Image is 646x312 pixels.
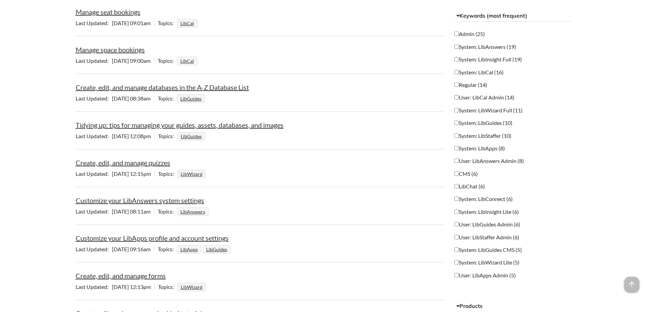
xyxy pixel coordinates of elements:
a: LibGuides [205,244,228,254]
input: Admin (25) [454,32,459,36]
span: Topics [158,246,177,252]
label: LibChat (6) [454,183,485,190]
label: System: LibCal (16) [454,69,504,76]
a: LibWizard [180,282,203,292]
input: System: LibCal (16) [454,70,459,74]
label: System: LibConnect (6) [454,195,513,203]
span: [DATE] 09:00am [76,57,154,64]
input: LibChat (6) [454,184,459,188]
input: User: LibApps Admin (5) [454,273,459,277]
input: User: LibAnswers Admin (8) [454,159,459,163]
span: Last Updated [76,133,112,139]
label: System: LibInsight Lite (6) [454,208,519,216]
input: System: LibInsight Full (19) [454,57,459,61]
span: Topics [158,208,177,215]
label: System: LibApps (8) [454,145,505,152]
span: [DATE] 09:16am [76,246,154,252]
input: System: LibInsight Lite (6) [454,209,459,214]
label: System: LibWizard Lite (5) [454,259,520,266]
a: Manage space bookings [76,45,145,54]
ul: Topics [177,283,208,290]
ul: Topics [177,57,199,64]
ul: Topics [177,170,208,177]
span: [DATE] 12:15pm [76,170,154,177]
label: System: LibWizard Full (11) [454,107,523,114]
label: Regular (14) [454,81,487,89]
input: System: LibGuides (10) [454,121,459,125]
span: Topics [158,57,177,64]
a: arrow_upward [624,277,639,286]
span: Last Updated [76,20,112,26]
input: Regular (14) [454,82,459,87]
span: Topics [158,95,177,102]
label: System: LibAnswers (19) [454,43,516,51]
span: arrow_upward [624,277,639,292]
a: Customize your LibAnswers system settings [76,196,204,204]
input: System: LibGuides CMS (5) [454,247,459,252]
input: System: LibWizard Lite (5) [454,260,459,264]
ul: Topics [177,208,210,215]
input: User: LibCal Admin (14) [454,95,459,99]
a: Create, edit, and manage databases in the A-Z Database List [76,83,249,91]
label: User: LibAnswers Admin (8) [454,157,524,165]
label: System: LibGuides CMS (5) [454,246,522,254]
span: Topics [158,133,177,139]
span: Last Updated [76,246,112,252]
input: System: LibApps (8) [454,146,459,150]
span: [DATE] 08:38am [76,95,154,102]
label: User: LibStaffer Admin (6) [454,234,519,241]
button: Keywords (most frequent) [454,10,571,22]
label: User: LibGuides Admin (6) [454,221,520,228]
label: Admin (25) [454,30,485,38]
input: User: LibStaffer Admin (6) [454,235,459,239]
a: LibGuides [180,131,203,141]
span: Last Updated [76,283,112,290]
a: LibWizard [180,169,203,179]
a: LibCal [179,56,195,66]
ul: Topics [177,95,207,102]
a: LibGuides [179,94,202,104]
label: CMS (6) [454,170,478,178]
input: User: LibGuides Admin (6) [454,222,459,226]
label: System: LibStaffer (10) [454,132,511,140]
a: Customize your LibApps profile and account settings [76,234,229,242]
span: [DATE] 12:08pm [76,133,154,139]
span: [DATE] 12:13pm [76,283,154,290]
label: System: LibInsight Full (19) [454,56,522,63]
span: Topics [158,20,177,26]
ul: Topics [177,20,199,26]
span: Topics [158,170,177,177]
a: LibApps [179,244,199,254]
label: User: LibApps Admin (5) [454,272,516,279]
ul: Topics [177,246,232,252]
span: Last Updated [76,57,112,64]
input: System: LibAnswers (19) [454,44,459,49]
span: Last Updated [76,95,112,102]
a: Create, edit, and manage quizzes [76,159,170,167]
ul: Topics [177,133,207,139]
a: LibCal [179,18,195,28]
a: Manage seat bookings [76,8,140,16]
label: System: LibGuides (10) [454,119,512,127]
span: Last Updated [76,170,112,177]
a: Create, edit, and manage forms [76,272,166,280]
input: System: LibWizard Full (11) [454,108,459,112]
input: System: LibConnect (6) [454,197,459,201]
a: Tidying up: tips for managing your guides, assets, databases, and images [76,121,283,129]
a: LibAnswers [179,207,206,217]
label: User: LibCal Admin (14) [454,94,514,101]
span: [DATE] 08:11am [76,208,154,215]
span: Last Updated [76,208,112,215]
input: CMS (6) [454,171,459,176]
span: Topics [158,283,177,290]
input: System: LibStaffer (10) [454,133,459,138]
span: [DATE] 09:01am [76,20,154,26]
